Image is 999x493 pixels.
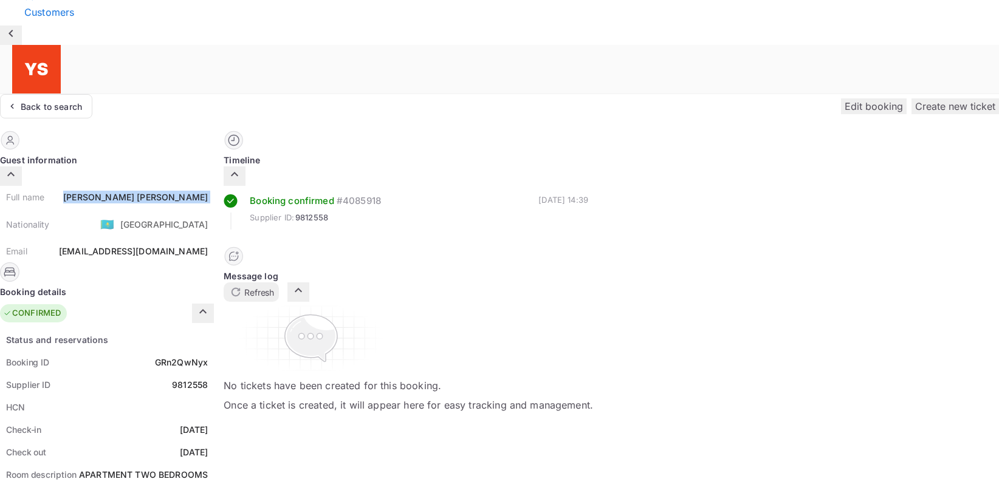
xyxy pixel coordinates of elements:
[224,398,593,412] p: Once a ticket is created, it will appear here for easy tracking and management.
[6,401,25,413] div: HCN
[12,45,61,93] img: Yandex Support
[6,446,46,458] div: Check out
[6,245,27,257] div: Email
[172,378,208,391] div: 9812558
[6,423,41,436] div: Check-in
[224,154,593,166] div: Timeline
[337,194,381,208] div: # 4085918
[59,245,208,257] div: [EMAIL_ADDRESS][DOMAIN_NAME]
[841,98,907,114] button: Edit booking
[21,100,82,113] div: Back to search
[6,378,50,391] div: Supplier ID
[3,307,61,319] div: CONFIRMED
[224,378,593,393] p: No tickets have been created for this booking.
[79,468,208,481] div: APARTMENT TWO BEDROOMS
[295,212,328,224] span: 9812558
[6,468,76,481] div: Room description
[224,270,593,282] div: Message log
[250,194,334,208] div: Booking confirmed
[6,191,44,203] div: Full name
[250,212,294,224] span: Supplier ID:
[120,218,208,231] div: [GEOGRAPHIC_DATA]
[180,423,208,436] div: [DATE]
[155,356,208,369] div: GRn2QwNyx
[911,98,999,114] button: Create new ticket
[6,218,50,231] div: Nationality
[6,356,49,369] div: Booking ID
[24,5,999,19] div: Customers
[180,446,208,458] div: [DATE]
[6,333,108,346] div: Status and reservations
[100,213,114,235] span: United States
[63,191,208,203] div: [PERSON_NAME] [PERSON_NAME]
[224,282,279,302] button: Refresh
[244,286,274,299] p: Refresh
[538,194,588,229] div: [DATE] 14:39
